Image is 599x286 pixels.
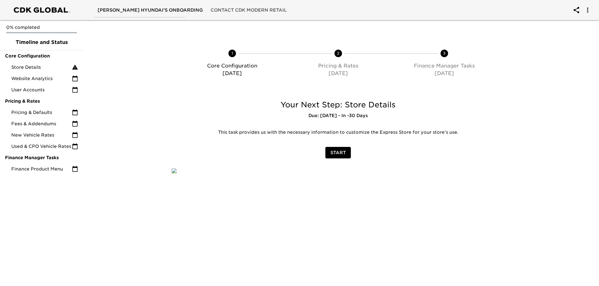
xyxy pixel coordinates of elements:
[5,53,78,59] span: Core Configuration
[182,62,283,70] p: Core Configuration
[288,70,389,77] p: [DATE]
[6,24,77,30] p: 0% completed
[288,62,389,70] p: Pricing & Rates
[172,168,177,173] img: qkibX1zbU72zw90W6Gan%2FTemplates%2FRjS7uaFIXtg43HUzxvoG%2F3e51d9d6-1114-4229-a5bf-f5ca567b6beb.jpg
[172,100,505,110] h5: Your Next Step: Store Details
[211,6,287,14] span: Contact CDK Modern Retail
[337,51,340,56] text: 2
[330,149,346,157] span: Start
[232,51,233,56] text: 1
[11,166,72,172] span: Finance Product Menu
[11,64,72,70] span: Store Details
[11,132,72,138] span: New Vehicle Rates
[11,87,72,93] span: User Accounts
[569,3,584,18] button: account of current user
[5,39,78,46] span: Timeline and Status
[443,51,446,56] text: 3
[580,3,595,18] button: account of current user
[5,98,78,104] span: Pricing & Rates
[11,121,72,127] span: Fees & Addendums
[325,147,351,159] button: Start
[176,129,500,136] p: This task provides us with the necessary information to customize the Express Store for your stor...
[11,143,72,149] span: Used & CPO Vehicle Rates
[394,62,495,70] p: Finance Manager Tasks
[5,154,78,161] span: Finance Manager Tasks
[182,70,283,77] p: [DATE]
[172,112,505,119] h6: Due: [DATE] - In -30 Days
[98,6,203,14] span: [PERSON_NAME] Hyundai's Onboarding
[11,109,72,116] span: Pricing & Defaults
[11,75,72,82] span: Website Analytics
[394,70,495,77] p: [DATE]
